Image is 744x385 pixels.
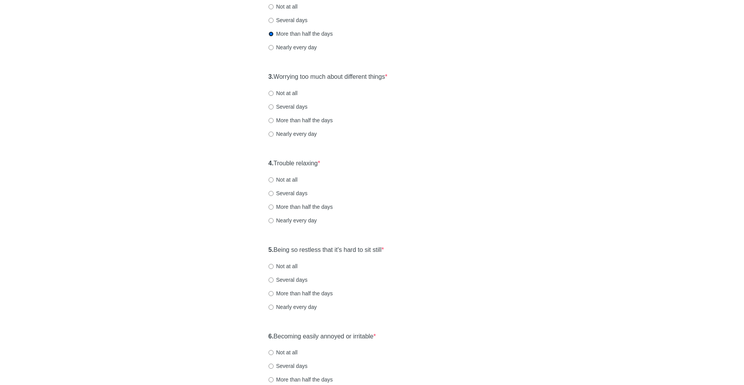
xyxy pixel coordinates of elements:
strong: 6. [269,333,274,340]
input: Not at all [269,350,274,355]
label: More than half the days [269,290,333,297]
label: Several days [269,189,308,197]
label: Nearly every day [269,130,317,138]
strong: 5. [269,246,274,253]
input: Not at all [269,4,274,9]
label: Nearly every day [269,43,317,51]
input: More than half the days [269,377,274,382]
input: Several days [269,191,274,196]
input: Several days [269,277,274,283]
input: More than half the days [269,31,274,36]
input: More than half the days [269,205,274,210]
label: Not at all [269,349,298,356]
input: Several days [269,104,274,109]
input: Nearly every day [269,305,274,310]
label: Several days [269,103,308,111]
input: Several days [269,364,274,369]
label: Several days [269,276,308,284]
label: Nearly every day [269,217,317,224]
label: Being so restless that it's hard to sit still [269,246,384,255]
label: Several days [269,16,308,24]
label: More than half the days [269,30,333,38]
label: Not at all [269,3,298,10]
label: Becoming easily annoyed or irritable [269,332,376,341]
input: Several days [269,18,274,23]
label: More than half the days [269,116,333,124]
input: Nearly every day [269,132,274,137]
input: Nearly every day [269,218,274,223]
label: Not at all [269,176,298,184]
label: More than half the days [269,376,333,383]
strong: 4. [269,160,274,166]
strong: 3. [269,73,274,80]
label: Several days [269,362,308,370]
label: Not at all [269,89,298,97]
input: More than half the days [269,291,274,296]
label: Trouble relaxing [269,159,320,168]
label: More than half the days [269,203,333,211]
input: Not at all [269,177,274,182]
input: More than half the days [269,118,274,123]
label: Not at all [269,262,298,270]
input: Not at all [269,91,274,96]
input: Not at all [269,264,274,269]
label: Nearly every day [269,303,317,311]
input: Nearly every day [269,45,274,50]
label: Worrying too much about different things [269,73,387,82]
